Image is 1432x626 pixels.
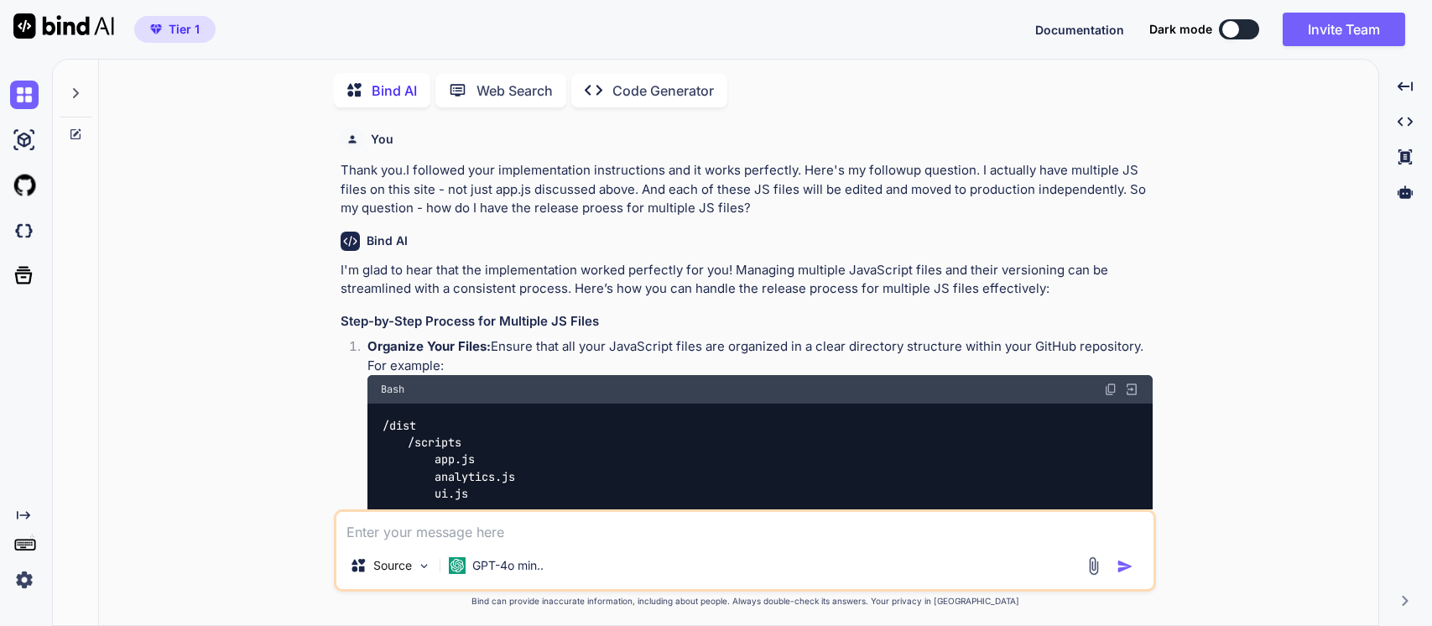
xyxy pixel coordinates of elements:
img: chat [10,81,39,109]
img: Bind AI [13,13,114,39]
button: Invite Team [1283,13,1405,46]
p: Source [373,557,412,574]
img: premium [150,24,162,34]
img: attachment [1084,556,1103,576]
img: settings [10,566,39,594]
img: Pick Models [417,559,431,573]
img: icon [1117,558,1133,575]
h6: You [371,131,393,148]
p: GPT-4o min.. [472,557,544,574]
p: Bind can provide inaccurate information, including about people. Always double-check its answers.... [334,595,1156,608]
p: Web Search [476,81,553,101]
img: githubLight [10,171,39,200]
p: Code Generator [612,81,714,101]
span: Tier 1 [169,21,200,38]
img: copy [1104,383,1117,396]
code: /dist /scripts app.js analytics.js ui.js [381,417,515,503]
button: Documentation [1035,21,1124,39]
button: premiumTier 1 [134,16,216,43]
strong: Organize Your Files: [367,338,491,354]
img: Open in Browser [1124,382,1139,397]
p: I'm glad to hear that the implementation worked perfectly for you! Managing multiple JavaScript f... [341,261,1153,299]
p: Thank you.I followed your implementation instructions and it works perfectly. Here's my followup ... [341,161,1153,218]
h6: Bind AI [367,232,408,249]
img: darkCloudIdeIcon [10,216,39,245]
span: Dark mode [1149,21,1212,38]
span: Bash [381,383,404,396]
p: Ensure that all your JavaScript files are organized in a clear directory structure within your Gi... [367,337,1153,375]
img: GPT-4o mini [449,557,466,574]
span: Documentation [1035,23,1124,37]
h3: Step-by-Step Process for Multiple JS Files [341,312,1153,331]
p: Bind AI [372,81,417,101]
img: ai-studio [10,126,39,154]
